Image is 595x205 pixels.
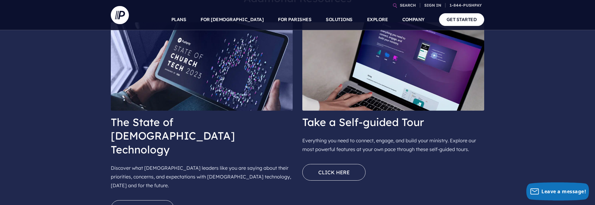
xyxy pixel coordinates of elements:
[111,161,293,192] p: Discover what [DEMOGRAPHIC_DATA] leaders like you are saying about their priorities, concerns, an...
[171,9,186,30] a: PLANS
[367,9,388,30] a: EXPLORE
[111,111,293,162] h3: The State of [DEMOGRAPHIC_DATA] Technology
[439,13,484,26] a: GET STARTED
[302,111,484,134] h3: Take a Self-guided Tour
[201,9,263,30] a: FOR [DEMOGRAPHIC_DATA]
[526,182,589,200] button: Leave a message!
[278,9,311,30] a: FOR PARISHES
[541,188,586,195] span: Leave a message!
[402,9,425,30] a: COMPANY
[302,164,366,181] a: Click here
[326,9,353,30] a: SOLUTIONS
[302,134,484,156] p: Everything you need to connect, engage, and build your ministry. Explore our most powerful featur...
